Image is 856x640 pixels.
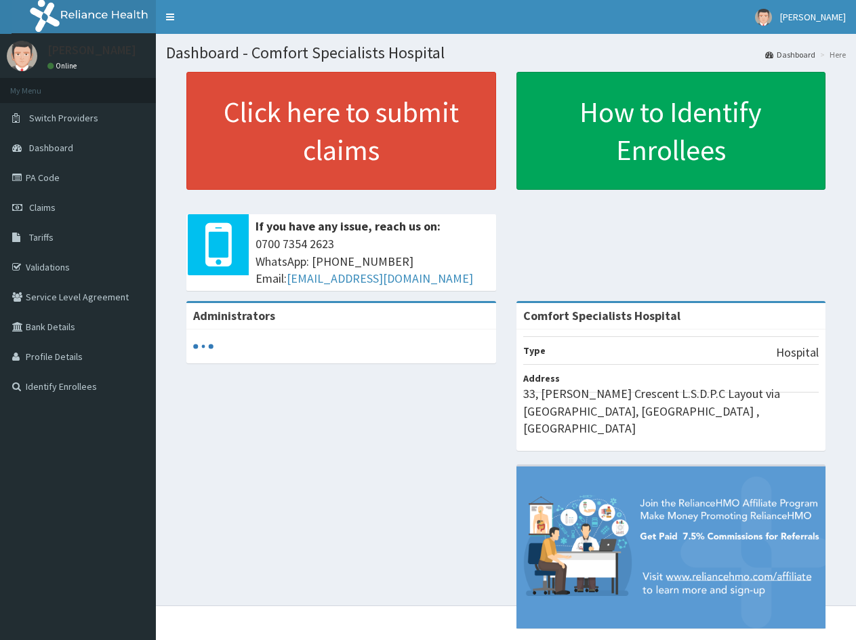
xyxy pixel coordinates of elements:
[29,142,73,154] span: Dashboard
[186,72,496,190] a: Click here to submit claims
[29,112,98,124] span: Switch Providers
[523,372,560,384] b: Address
[7,41,37,71] img: User Image
[817,49,846,60] li: Here
[776,344,819,361] p: Hospital
[29,201,56,214] span: Claims
[523,344,546,357] b: Type
[193,308,275,323] b: Administrators
[256,235,489,287] span: 0700 7354 2623 WhatsApp: [PHONE_NUMBER] Email:
[166,44,846,62] h1: Dashboard - Comfort Specialists Hospital
[523,385,819,437] p: 33, [PERSON_NAME] Crescent L.S.D.P.C Layout via [GEOGRAPHIC_DATA], [GEOGRAPHIC_DATA] , [GEOGRAPHI...
[47,44,136,56] p: [PERSON_NAME]
[516,72,826,190] a: How to Identify Enrollees
[780,11,846,23] span: [PERSON_NAME]
[765,49,815,60] a: Dashboard
[193,336,213,357] svg: audio-loading
[523,308,680,323] strong: Comfort Specialists Hospital
[29,231,54,243] span: Tariffs
[516,466,826,628] img: provider-team-banner.png
[47,61,80,71] a: Online
[755,9,772,26] img: User Image
[256,218,441,234] b: If you have any issue, reach us on:
[287,271,473,286] a: [EMAIL_ADDRESS][DOMAIN_NAME]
